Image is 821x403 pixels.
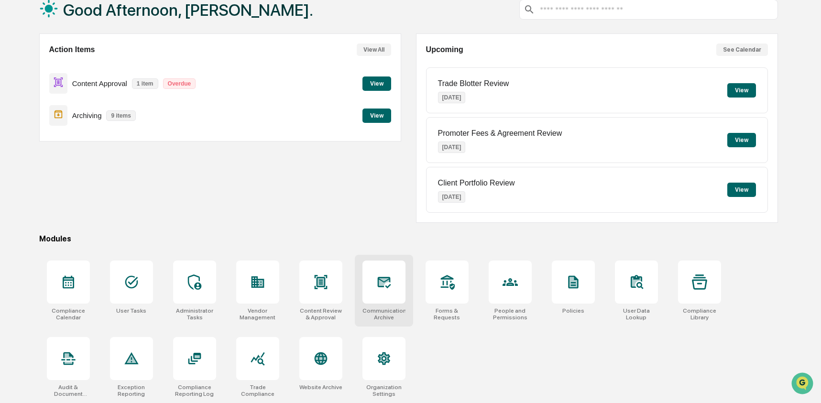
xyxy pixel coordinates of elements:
[163,78,196,89] p: Overdue
[615,307,658,321] div: User Data Lookup
[6,135,64,152] a: 🔎Data Lookup
[727,133,756,147] button: View
[163,76,174,87] button: Start new chat
[362,109,391,123] button: View
[299,384,342,391] div: Website Archive
[47,384,90,397] div: Audit & Document Logs
[110,384,153,397] div: Exception Reporting
[49,45,95,54] h2: Action Items
[39,234,778,243] div: Modules
[33,83,121,90] div: We're available if you need us!
[10,140,17,147] div: 🔎
[357,44,391,56] button: View All
[95,162,116,169] span: Pylon
[438,92,466,103] p: [DATE]
[438,79,509,88] p: Trade Blotter Review
[66,117,122,134] a: 🗄️Attestations
[438,129,562,138] p: Promoter Fees & Agreement Review
[236,384,279,397] div: Trade Compliance
[173,307,216,321] div: Administrator Tasks
[362,110,391,120] a: View
[438,179,515,187] p: Client Portfolio Review
[10,20,174,35] p: How can we help?
[69,121,77,129] div: 🗄️
[362,76,391,91] button: View
[790,371,816,397] iframe: Open customer support
[10,73,27,90] img: 1746055101610-c473b297-6a78-478c-a979-82029cc54cd1
[426,45,463,54] h2: Upcoming
[10,121,17,129] div: 🖐️
[72,111,102,120] p: Archiving
[63,0,313,20] h1: Good Afternoon, [PERSON_NAME].
[72,79,127,87] p: Content Approval
[236,307,279,321] div: Vendor Management
[716,44,768,56] button: See Calendar
[362,384,405,397] div: Organization Settings
[489,307,532,321] div: People and Permissions
[6,117,66,134] a: 🖐️Preclearance
[33,73,157,83] div: Start new chat
[299,307,342,321] div: Content Review & Approval
[727,183,756,197] button: View
[19,120,62,130] span: Preclearance
[132,78,158,89] p: 1 item
[47,307,90,321] div: Compliance Calendar
[426,307,469,321] div: Forms & Requests
[67,162,116,169] a: Powered byPylon
[562,307,584,314] div: Policies
[362,78,391,87] a: View
[362,307,405,321] div: Communications Archive
[438,142,466,153] p: [DATE]
[19,139,60,148] span: Data Lookup
[727,83,756,98] button: View
[678,307,721,321] div: Compliance Library
[173,384,216,397] div: Compliance Reporting Log
[106,110,135,121] p: 9 items
[116,307,146,314] div: User Tasks
[79,120,119,130] span: Attestations
[438,191,466,203] p: [DATE]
